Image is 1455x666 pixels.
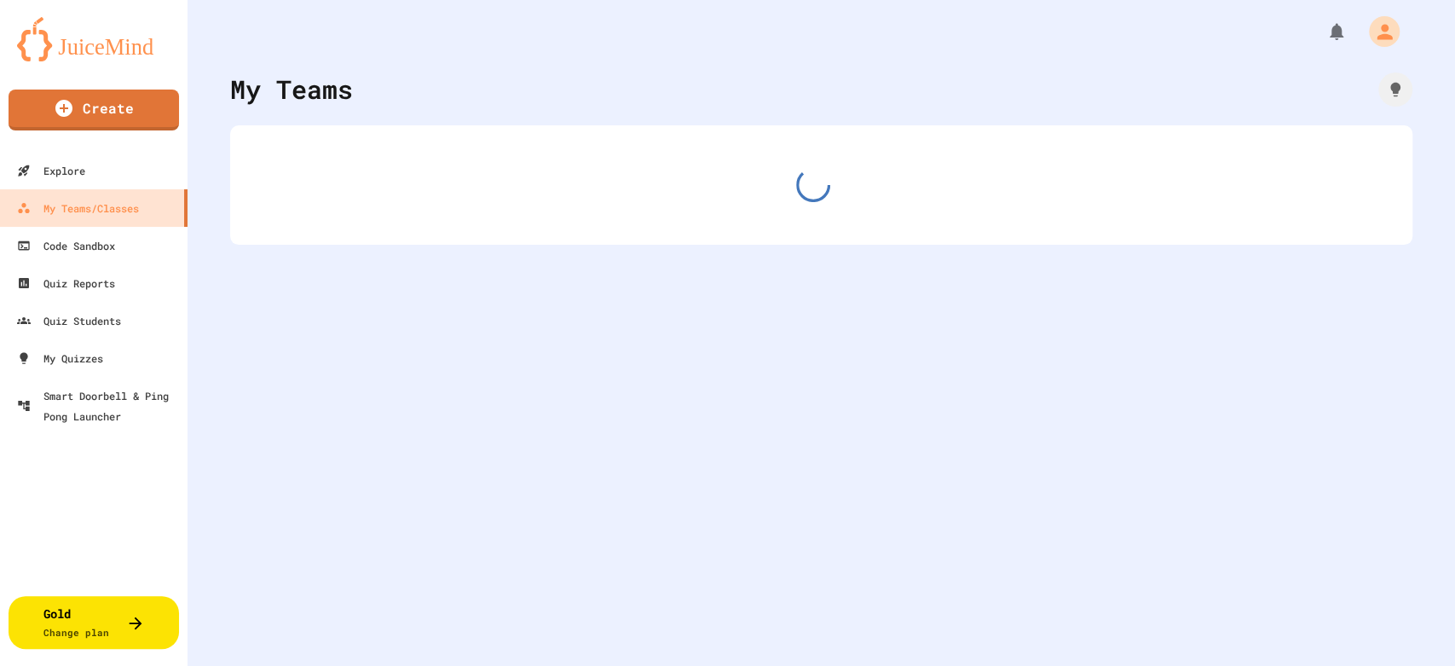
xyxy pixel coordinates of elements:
[17,235,115,256] div: Code Sandbox
[9,90,179,130] a: Create
[17,198,139,218] div: My Teams/Classes
[1295,17,1351,46] div: My Notifications
[17,385,181,426] div: Smart Doorbell & Ping Pong Launcher
[9,596,179,649] button: GoldChange plan
[17,310,121,331] div: Quiz Students
[1351,12,1404,51] div: My Account
[43,605,109,640] div: Gold
[17,160,85,181] div: Explore
[43,626,109,639] span: Change plan
[1378,72,1412,107] div: How it works
[230,70,353,108] div: My Teams
[17,17,170,61] img: logo-orange.svg
[17,348,103,368] div: My Quizzes
[17,273,115,293] div: Quiz Reports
